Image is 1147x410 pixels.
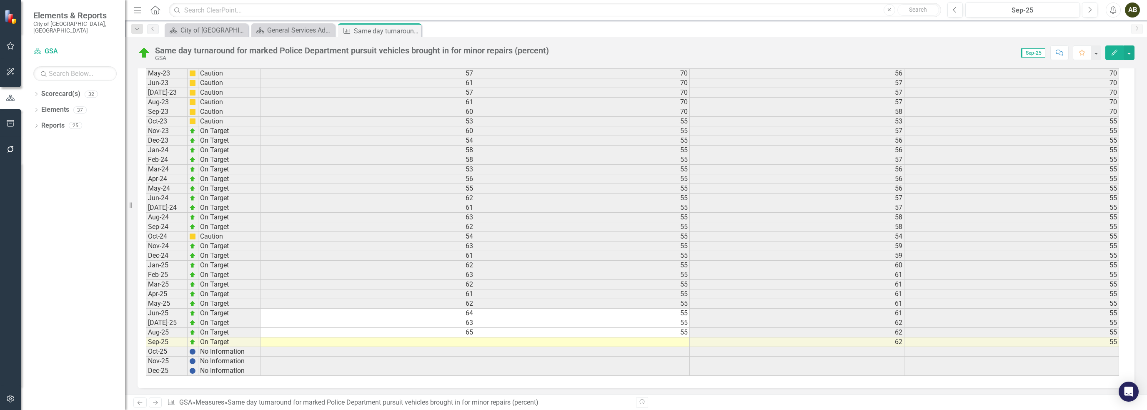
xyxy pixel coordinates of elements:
img: zOikAAAAAElFTkSuQmCC [189,319,196,326]
td: 55 [904,213,1119,222]
div: 25 [69,122,82,129]
td: On Target [198,309,260,318]
td: Caution [198,88,260,98]
td: 57 [260,88,475,98]
td: 56 [690,146,904,155]
td: Oct-24 [146,232,188,241]
td: 55 [904,241,1119,251]
td: 55 [904,203,1119,213]
td: 55 [904,309,1119,318]
td: 55 [904,146,1119,155]
td: 55 [475,174,690,184]
td: 55 [904,251,1119,261]
td: Sep-25 [146,337,188,347]
td: Apr-25 [146,289,188,299]
td: Dec-25 [146,366,188,376]
td: Caution [198,78,260,88]
td: 55 [904,117,1119,126]
td: 57 [690,88,904,98]
td: 70 [904,98,1119,107]
td: 59 [690,241,904,251]
td: 54 [260,136,475,146]
td: 55 [475,328,690,337]
td: 55 [475,126,690,136]
img: BgCOk07PiH71IgAAAABJRU5ErkJggg== [189,367,196,374]
a: GSA [179,398,192,406]
td: Jun-25 [146,309,188,318]
td: 57 [690,78,904,88]
td: 63 [260,241,475,251]
td: Caution [198,232,260,241]
img: zOikAAAAAElFTkSuQmCC [189,262,196,269]
td: 58 [260,146,475,155]
td: On Target [198,184,260,194]
input: Search ClearPoint... [169,3,941,18]
img: cBAA0RP0Y6D5n+AAAAAElFTkSuQmCC [189,99,196,106]
td: 70 [475,88,690,98]
td: 55 [475,136,690,146]
div: 32 [85,91,98,98]
td: 58 [690,213,904,222]
td: 55 [475,194,690,203]
td: 70 [475,107,690,117]
td: 61 [260,251,475,261]
td: No Information [198,366,260,376]
td: Nov-25 [146,357,188,366]
td: 70 [904,107,1119,117]
img: zOikAAAAAElFTkSuQmCC [189,281,196,288]
img: cBAA0RP0Y6D5n+AAAAAElFTkSuQmCC [189,80,196,86]
td: On Target [198,318,260,328]
td: 55 [904,280,1119,289]
td: 55 [904,289,1119,299]
img: zOikAAAAAElFTkSuQmCC [189,128,196,134]
td: No Information [198,347,260,357]
div: General Services Administration [267,25,333,35]
td: 57 [260,69,475,78]
div: Sep-25 [968,5,1077,15]
img: cBAA0RP0Y6D5n+AAAAAElFTkSuQmCC [189,89,196,96]
img: zOikAAAAAElFTkSuQmCC [189,252,196,259]
img: cBAA0RP0Y6D5n+AAAAAElFTkSuQmCC [189,233,196,240]
img: zOikAAAAAElFTkSuQmCC [189,329,196,336]
td: On Target [198,261,260,270]
td: Caution [198,69,260,78]
img: zOikAAAAAElFTkSuQmCC [189,137,196,144]
td: 53 [260,165,475,174]
td: Caution [198,98,260,107]
td: On Target [198,146,260,155]
td: On Target [198,174,260,184]
td: 70 [904,78,1119,88]
td: Oct-25 [146,347,188,357]
td: 55 [904,337,1119,347]
a: General Services Administration [253,25,333,35]
td: Sep-23 [146,107,188,117]
td: 61 [690,309,904,318]
td: 55 [904,155,1119,165]
td: Nov-24 [146,241,188,251]
img: zOikAAAAAElFTkSuQmCC [189,204,196,211]
td: [DATE]-23 [146,88,188,98]
td: 55 [904,318,1119,328]
td: 62 [690,318,904,328]
td: 55 [475,184,690,194]
td: 55 [475,289,690,299]
td: 55 [475,165,690,174]
td: 63 [260,318,475,328]
td: Oct-23 [146,117,188,126]
small: City of [GEOGRAPHIC_DATA], [GEOGRAPHIC_DATA] [33,20,117,34]
td: 62 [260,280,475,289]
td: 55 [904,261,1119,270]
td: 57 [690,98,904,107]
td: 55 [475,280,690,289]
td: 62 [690,328,904,337]
td: 55 [475,251,690,261]
td: 55 [475,213,690,222]
div: AB [1125,3,1140,18]
td: 61 [260,98,475,107]
td: Jun-23 [146,78,188,88]
img: zOikAAAAAElFTkSuQmCC [189,195,196,201]
img: zOikAAAAAElFTkSuQmCC [189,243,196,249]
td: 56 [690,136,904,146]
td: 58 [690,222,904,232]
td: 57 [690,203,904,213]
